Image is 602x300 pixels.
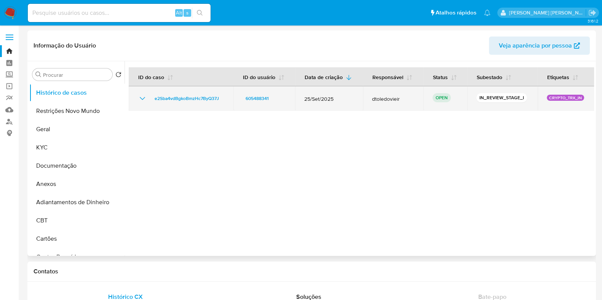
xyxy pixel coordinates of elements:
[29,84,125,102] button: Histórico de casos
[176,9,182,16] span: Alt
[192,8,208,18] button: search-icon
[35,71,42,78] button: Procurar
[484,10,490,16] a: Notificações
[115,71,121,80] button: Retornar ao pedido padrão
[436,9,476,17] span: Atalhos rápidos
[28,8,211,18] input: Pesquise usuários ou casos...
[29,230,125,248] button: Cartões
[29,120,125,138] button: Geral
[509,9,586,16] p: danilo.toledo@mercadolivre.com
[29,248,125,266] button: Contas Bancárias
[34,268,590,275] h1: Contatos
[499,37,572,55] span: Veja aparência por pessoa
[29,193,125,211] button: Adiantamentos de Dinheiro
[489,37,590,55] button: Veja aparência por pessoa
[29,157,125,175] button: Documentação
[29,211,125,230] button: CBT
[588,9,596,17] a: Sair
[34,42,96,49] h1: Informação do Usuário
[43,71,109,78] input: Procurar
[186,9,188,16] span: s
[29,102,125,120] button: Restrições Novo Mundo
[29,138,125,157] button: KYC
[29,175,125,193] button: Anexos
